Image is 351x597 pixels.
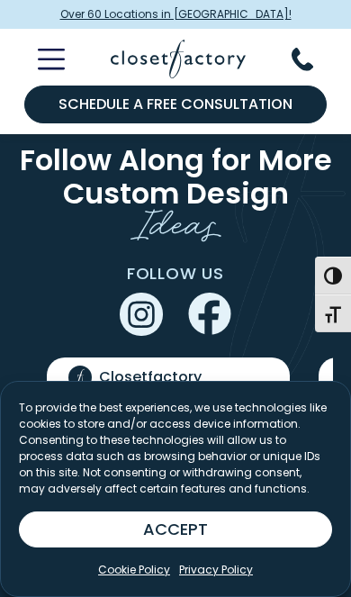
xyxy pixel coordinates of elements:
[130,191,221,249] span: Ideas
[179,562,253,578] a: Privacy Policy
[99,366,202,388] span: Closetfactory
[60,6,292,23] span: Over 60 Locations in [GEOGRAPHIC_DATA]!
[292,48,335,71] button: Phone Number
[20,140,332,181] span: Follow Along for More
[127,262,224,285] span: FOLLOW US
[315,257,351,294] button: Toggle High Contrast
[98,562,170,578] a: Cookie Policy
[16,49,65,70] button: Toggle Mobile Menu
[63,173,289,213] span: Custom Design
[19,400,328,497] p: To provide the best experiences, we use technologies like cookies to store and/or access device i...
[120,303,163,323] a: Instagram
[111,40,246,78] img: Closet Factory Logo
[24,86,327,123] a: Schedule a Free Consultation
[188,303,231,323] a: Facebook
[315,294,351,332] button: Toggle Font size
[19,511,332,547] button: ACCEPT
